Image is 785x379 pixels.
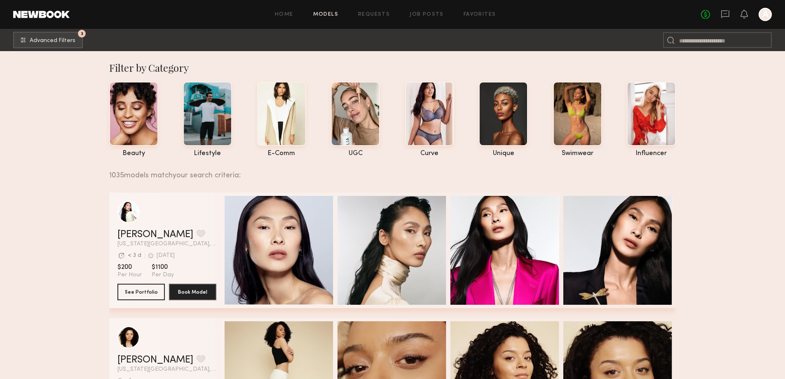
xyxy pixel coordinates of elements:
span: $1100 [152,263,174,271]
a: Job Posts [410,12,444,17]
button: See Portfolio [117,284,165,300]
a: [PERSON_NAME] [117,355,193,365]
div: Filter by Category [109,61,676,74]
span: $200 [117,263,142,271]
div: UGC [331,150,380,157]
div: 1035 models match your search criteria: [109,162,669,179]
div: lifestyle [183,150,232,157]
a: A [759,8,772,21]
span: Per Day [152,271,174,279]
div: beauty [109,150,158,157]
span: [US_STATE][GEOGRAPHIC_DATA], [GEOGRAPHIC_DATA] [117,241,216,247]
a: Models [313,12,338,17]
div: e-comm [257,150,306,157]
button: 3Advanced Filters [13,32,83,48]
a: Requests [358,12,390,17]
span: 3 [81,32,83,35]
span: [US_STATE][GEOGRAPHIC_DATA], [GEOGRAPHIC_DATA] [117,367,216,372]
a: [PERSON_NAME] [117,230,193,240]
div: < 3 d [128,253,141,259]
button: Book Model [169,284,216,300]
div: influencer [627,150,676,157]
a: Home [275,12,293,17]
div: unique [479,150,528,157]
a: Favorites [464,12,496,17]
span: Advanced Filters [30,38,75,44]
div: swimwear [553,150,602,157]
span: Per Hour [117,271,142,279]
div: curve [405,150,454,157]
div: [DATE] [157,253,175,259]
